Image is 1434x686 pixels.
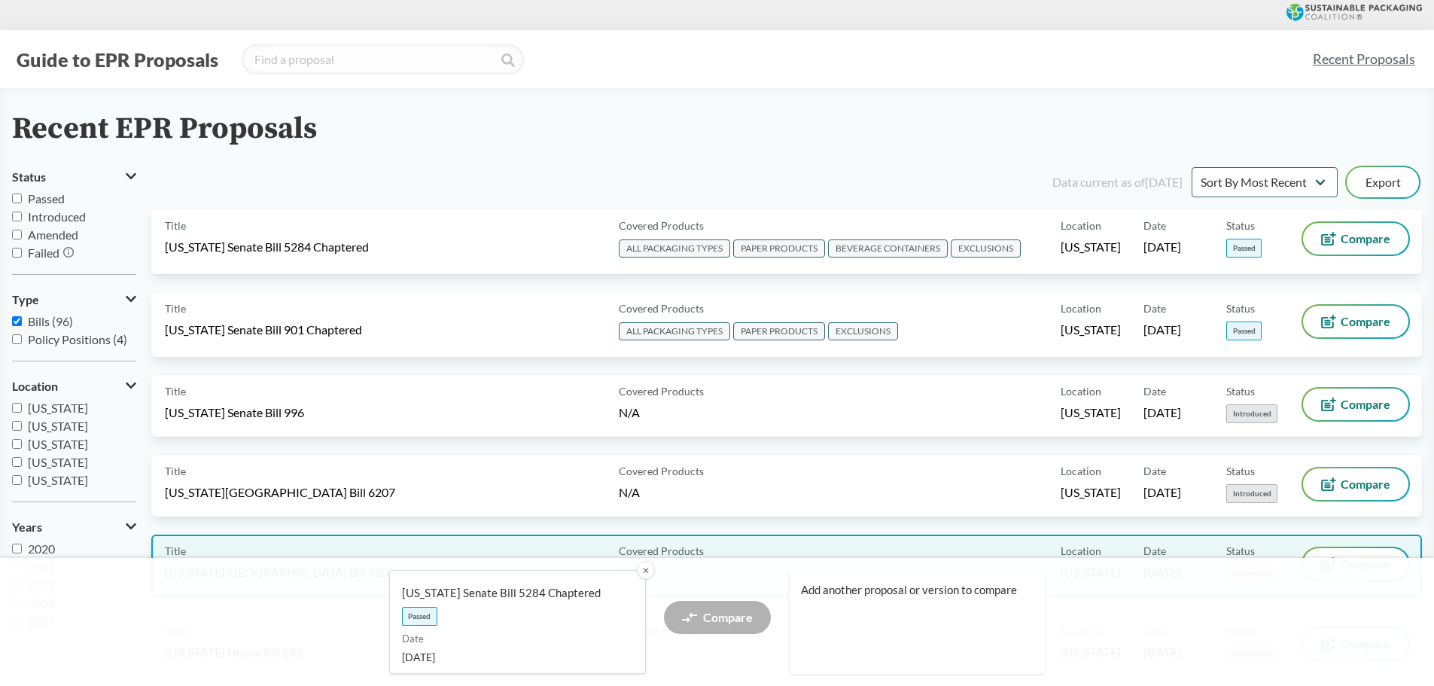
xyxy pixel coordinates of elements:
[12,439,22,449] input: [US_STATE]
[1226,383,1255,399] span: Status
[1226,300,1255,316] span: Status
[28,437,88,451] span: [US_STATE]
[828,322,898,340] span: EXCLUSIONS
[619,322,730,340] span: ALL PACKAGING TYPES
[12,164,136,190] button: Status
[12,316,22,326] input: Bills (96)
[12,380,58,393] span: Location
[1226,484,1277,503] span: Introduced
[1341,478,1390,490] span: Compare
[12,544,22,553] input: 2020
[12,287,136,313] button: Type
[28,245,59,260] span: Failed
[1061,300,1101,316] span: Location
[1061,322,1121,338] span: [US_STATE]
[1061,543,1101,559] span: Location
[1061,218,1101,233] span: Location
[1061,404,1121,421] span: [US_STATE]
[1143,322,1181,338] span: [DATE]
[1306,42,1422,76] a: Recent Proposals
[619,405,640,419] span: N/A
[1303,468,1408,500] button: Compare
[1061,484,1121,501] span: [US_STATE]
[1143,383,1166,399] span: Date
[165,322,362,338] span: [US_STATE] Senate Bill 901 Chaptered
[1143,239,1181,255] span: [DATE]
[12,170,46,184] span: Status
[1303,306,1408,337] button: Compare
[12,230,22,239] input: Amended
[12,520,42,534] span: Years
[1061,383,1101,399] span: Location
[619,463,704,479] span: Covered Products
[28,419,88,433] span: [US_STATE]
[12,334,22,344] input: Policy Positions (4)
[165,543,186,559] span: Title
[1226,404,1277,423] span: Introduced
[733,239,825,258] span: PAPER PRODUCTS
[28,473,88,487] span: [US_STATE]
[619,485,640,499] span: N/A
[28,401,88,415] span: [US_STATE]
[1303,223,1408,255] button: Compare
[1341,398,1390,410] span: Compare
[1061,239,1121,255] span: [US_STATE]
[1143,300,1166,316] span: Date
[1143,484,1181,501] span: [DATE]
[619,218,704,233] span: Covered Products
[1061,463,1101,479] span: Location
[28,541,55,556] span: 2020
[402,649,621,665] span: [DATE]
[1226,322,1262,340] span: Passed
[165,239,369,255] span: [US_STATE] Senate Bill 5284 Chaptered
[1143,404,1181,421] span: [DATE]
[951,239,1021,258] span: EXCLUSIONS
[165,218,186,233] span: Title
[402,585,621,601] span: [US_STATE] Senate Bill 5284 Chaptered
[12,47,223,72] button: Guide to EPR Proposals
[402,632,621,647] span: Date
[12,212,22,221] input: Introduced
[619,239,730,258] span: ALL PACKAGING TYPES
[12,112,317,146] h2: Recent EPR Proposals
[242,44,524,75] input: Find a proposal
[12,293,39,306] span: Type
[28,332,127,346] span: Policy Positions (4)
[12,457,22,467] input: [US_STATE]
[28,191,65,206] span: Passed
[1143,218,1166,233] span: Date
[1226,218,1255,233] span: Status
[28,227,78,242] span: Amended
[1143,463,1166,479] span: Date
[1341,233,1390,245] span: Compare
[28,455,88,469] span: [US_STATE]
[402,607,437,626] span: Passed
[828,239,948,258] span: BEVERAGE CONTAINERS
[12,248,22,258] input: Failed
[165,463,186,479] span: Title
[12,194,22,203] input: Passed
[619,300,704,316] span: Covered Products
[12,475,22,485] input: [US_STATE]
[12,514,136,540] button: Years
[12,421,22,431] input: [US_STATE]
[28,314,73,328] span: Bills (96)
[801,582,1021,598] span: Add another proposal or version to compare
[637,561,655,579] button: ✕
[12,403,22,413] input: [US_STATE]
[28,209,86,224] span: Introduced
[1226,239,1262,258] span: Passed
[733,322,825,340] span: PAPER PRODUCTS
[165,404,304,421] span: [US_STATE] Senate Bill 996
[389,570,646,674] a: [US_STATE] Senate Bill 5284 ChapteredPassedDate[DATE]
[12,373,136,399] button: Location
[1341,316,1390,328] span: Compare
[619,383,704,399] span: Covered Products
[1303,389,1408,420] button: Compare
[1226,543,1255,559] span: Status
[165,484,395,501] span: [US_STATE][GEOGRAPHIC_DATA] Bill 6207
[165,300,186,316] span: Title
[619,543,704,559] span: Covered Products
[1143,543,1166,559] span: Date
[1226,463,1255,479] span: Status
